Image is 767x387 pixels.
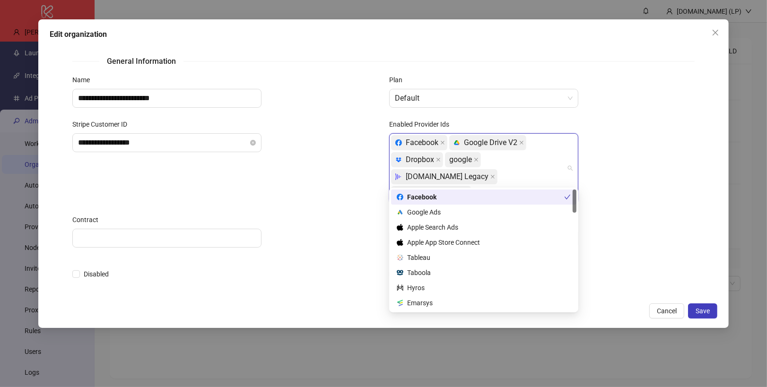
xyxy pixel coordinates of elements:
label: Contract [72,215,105,225]
div: [DOMAIN_NAME] [395,187,462,201]
span: close [712,29,719,36]
button: Close [708,25,723,40]
span: close [519,140,524,145]
span: close [490,174,495,179]
span: close [474,157,479,162]
input: Contract [72,229,261,248]
span: Cancel [657,307,677,315]
div: Facebook [395,136,438,150]
div: [DOMAIN_NAME] Legacy [395,170,488,184]
div: Apple App Store Connect [397,237,571,248]
span: Default [395,89,573,107]
label: Name [72,75,96,85]
div: Tableau [397,252,571,263]
div: Hyros [397,283,571,293]
button: Cancel [649,303,684,318]
span: Save [696,307,710,315]
div: Facebook [397,192,564,202]
label: Enabled Provider Ids [389,119,455,129]
div: Dropbox [395,153,434,167]
span: close [440,140,445,145]
div: Google Drive V2 [453,136,517,150]
label: Plan [389,75,409,85]
button: close-circle [250,140,256,146]
div: Apple Search Ads [397,222,571,232]
span: google [449,153,472,167]
span: General Information [99,55,183,67]
input: Name [72,89,261,108]
span: check [564,194,571,200]
input: Stripe Customer ID [78,137,248,148]
div: Emarsys [397,298,571,308]
div: Google Ads [397,207,571,217]
svg: Frame.io Logo [395,173,402,180]
div: Taboola [397,267,571,278]
label: Stripe Customer ID [72,119,133,129]
span: google [445,152,481,167]
span: Disabled [80,269,113,279]
div: Edit organization [50,29,717,40]
input: Enabled Provider Ids [473,186,475,201]
button: Save [688,303,717,318]
span: close [436,157,441,162]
